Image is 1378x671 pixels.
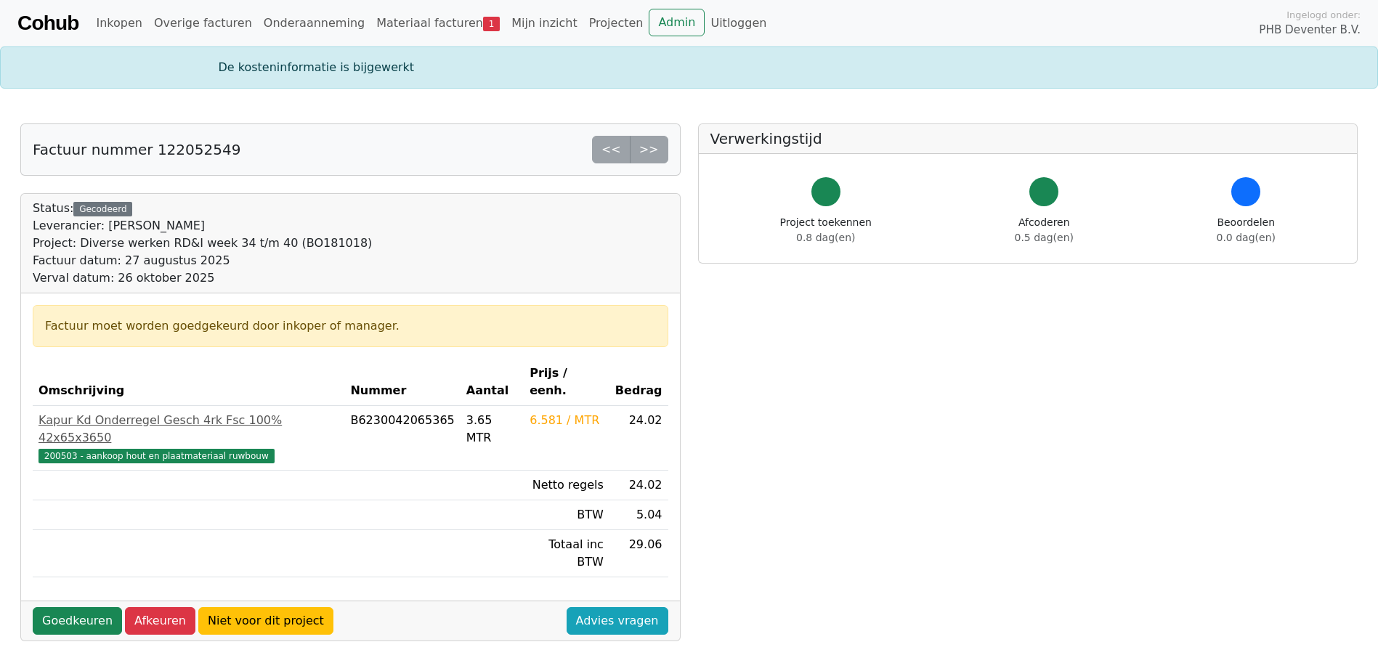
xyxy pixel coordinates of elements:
a: Uitloggen [705,9,772,38]
span: PHB Deventer B.V. [1259,22,1361,38]
a: Materiaal facturen1 [370,9,506,38]
span: 200503 - aankoop hout en plaatmateriaal ruwbouw [38,449,275,463]
div: Beoordelen [1217,215,1276,245]
a: Kapur Kd Onderregel Gesch 4rk Fsc 100% 42x65x3650200503 - aankoop hout en plaatmateriaal ruwbouw [38,412,339,464]
span: 0.0 dag(en) [1217,232,1276,243]
div: Kapur Kd Onderregel Gesch 4rk Fsc 100% 42x65x3650 [38,412,339,447]
a: Onderaanneming [258,9,370,38]
td: 5.04 [609,500,668,530]
td: BTW [524,500,609,530]
td: Netto regels [524,471,609,500]
span: 0.5 dag(en) [1015,232,1074,243]
a: Goedkeuren [33,607,122,635]
td: 24.02 [609,406,668,471]
div: Project toekennen [780,215,872,245]
div: Afcoderen [1015,215,1074,245]
div: 3.65 MTR [466,412,518,447]
a: Advies vragen [567,607,668,635]
h5: Verwerkingstijd [710,130,1346,147]
div: De kosteninformatie is bijgewerkt [210,59,1169,76]
div: Factuur moet worden goedgekeurd door inkoper of manager. [45,317,656,335]
a: Projecten [583,9,649,38]
a: Afkeuren [125,607,195,635]
a: Cohub [17,6,78,41]
a: Niet voor dit project [198,607,333,635]
a: Admin [649,9,705,36]
th: Aantal [461,359,524,406]
div: Status: [33,200,372,287]
div: Leverancier: [PERSON_NAME] [33,217,372,235]
span: 0.8 dag(en) [796,232,855,243]
h5: Factuur nummer 122052549 [33,141,240,158]
th: Bedrag [609,359,668,406]
span: 1 [483,17,500,31]
div: Gecodeerd [73,202,132,216]
div: 6.581 / MTR [530,412,604,429]
th: Nummer [344,359,460,406]
td: 29.06 [609,530,668,577]
a: Overige facturen [148,9,258,38]
div: Factuur datum: 27 augustus 2025 [33,252,372,269]
div: Project: Diverse werken RD&I week 34 t/m 40 (BO181018) [33,235,372,252]
a: Mijn inzicht [506,9,583,38]
div: Verval datum: 26 oktober 2025 [33,269,372,287]
td: B6230042065365 [344,406,460,471]
span: Ingelogd onder: [1286,8,1361,22]
a: Inkopen [90,9,147,38]
td: Totaal inc BTW [524,530,609,577]
td: 24.02 [609,471,668,500]
th: Omschrijving [33,359,344,406]
th: Prijs / eenh. [524,359,609,406]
